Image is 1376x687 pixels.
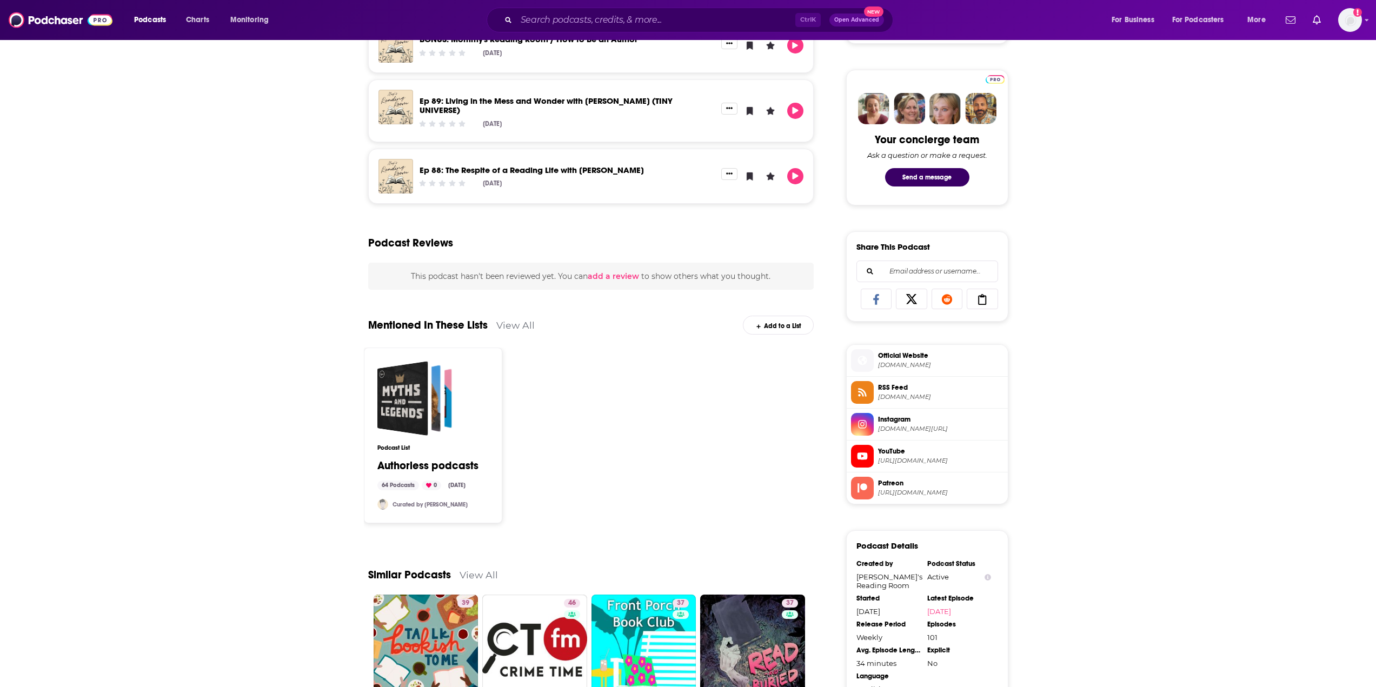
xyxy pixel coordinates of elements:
a: Authorless podcasts [377,361,452,436]
div: Avg. Episode Length [856,646,920,655]
a: Patreon[URL][DOMAIN_NAME] [851,477,1003,499]
img: Ep 88: The Respite of a Reading Life with Amy B. [378,159,413,194]
span: 46 [568,598,576,609]
div: [PERSON_NAME]'s Reading Room [856,572,920,590]
input: Email address or username... [866,261,989,282]
div: 64 Podcasts [377,481,419,490]
div: Latest Episode [927,594,991,603]
span: 39 [462,598,469,609]
button: open menu [1240,11,1279,29]
a: 46 [564,599,580,608]
div: Search podcasts, credits, & more... [497,8,903,32]
span: For Podcasters [1172,12,1224,28]
button: open menu [127,11,180,29]
a: Share on X/Twitter [896,289,927,309]
img: Sydney Profile [858,93,889,124]
div: Ask a question or make a request. [867,151,987,159]
div: [DATE] [856,607,920,616]
div: 101 [927,633,991,642]
div: Your concierge team [875,133,979,146]
a: Ep 88: The Respite of a Reading Life with Amy B. [420,165,644,175]
a: Official Website[DOMAIN_NAME] [851,349,1003,372]
a: Copy Link [967,289,998,309]
div: [DATE] [444,481,470,490]
a: View All [496,319,535,331]
span: RSS Feed [878,383,1003,392]
div: Community Rating: 0 out of 5 [417,119,467,128]
div: Search followers [856,261,998,282]
span: https://www.youtube.com/@jensreadinglife [878,457,1003,465]
img: BONUS: Mommy's Reading Room / How to Be an Author [378,28,413,63]
a: 37 [673,599,689,608]
span: redcircle.com [878,361,1003,369]
a: RSS Feed[DOMAIN_NAME] [851,381,1003,404]
div: Created by [856,559,920,568]
div: Active [927,572,991,581]
span: Monitoring [230,12,269,28]
button: Play [787,37,803,54]
span: Logged in as gabrielle.gantz [1338,8,1362,32]
a: 37 [782,599,798,608]
button: open menu [1104,11,1168,29]
svg: Add a profile image [1353,8,1362,17]
span: Official Website [878,351,1003,361]
h3: Podcast List [377,444,489,451]
div: Podcast Status [927,559,991,568]
button: Bookmark Episode [742,168,758,184]
div: Started [856,594,920,603]
input: Search podcasts, credits, & more... [516,11,795,29]
img: Jon Profile [965,93,996,124]
div: Language [856,672,920,681]
a: View All [460,569,498,581]
span: Patreon [878,478,1003,488]
span: Charts [186,12,209,28]
a: Share on Reddit [932,289,963,309]
span: feeds.redcircle.com [878,393,1003,401]
img: Barbara Profile [894,93,925,124]
button: Bookmark Episode [742,103,758,119]
a: Instagram[DOMAIN_NAME][URL] [851,413,1003,436]
span: https://www.patreon.com/megsreadingroom [878,489,1003,497]
div: [DATE] [483,120,502,128]
button: Show More Button [721,103,737,115]
a: Show notifications dropdown [1308,11,1325,29]
span: YouTube [878,446,1003,456]
img: Podchaser - Follow, Share and Rate Podcasts [9,10,112,30]
a: Ep 89: Living in the Mess and Wonder with Rachel Beachy (TINY UNIVERSE) [420,96,673,115]
span: New [864,6,883,17]
img: Podchaser Pro [986,75,1005,84]
img: Ep 89: Living in the Mess and Wonder with Rachel Beachy (TINY UNIVERSE) [378,90,413,124]
img: agoldsmithwissman [377,499,388,510]
a: Pro website [986,74,1005,84]
a: Curated by [PERSON_NAME] [393,501,468,508]
a: Charts [179,11,216,29]
button: Open AdvancedNew [829,14,884,26]
div: Weekly [856,633,920,642]
div: Community Rating: 0 out of 5 [417,179,467,188]
span: For Business [1112,12,1154,28]
button: Bookmark Episode [742,37,758,54]
span: This podcast hasn't been reviewed yet. You can to show others what you thought. [411,271,770,281]
div: 34 minutes [856,659,920,668]
button: add a review [588,270,639,282]
a: Authorless podcasts [377,460,478,472]
button: Show profile menu [1338,8,1362,32]
button: open menu [223,11,283,29]
span: 37 [677,598,684,609]
a: Mentioned In These Lists [368,318,488,332]
span: instagram.com/megsreadingroom [878,425,1003,433]
div: Release Period [856,620,920,629]
span: Instagram [878,415,1003,424]
div: Community Rating: 0 out of 5 [417,49,467,57]
button: Leave a Rating [762,103,779,119]
button: Show More Button [721,168,737,180]
span: Podcasts [134,12,166,28]
span: Open Advanced [834,17,879,23]
h3: Podcast Details [856,541,918,551]
a: YouTube[URL][DOMAIN_NAME] [851,445,1003,468]
a: 39 [457,599,474,608]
